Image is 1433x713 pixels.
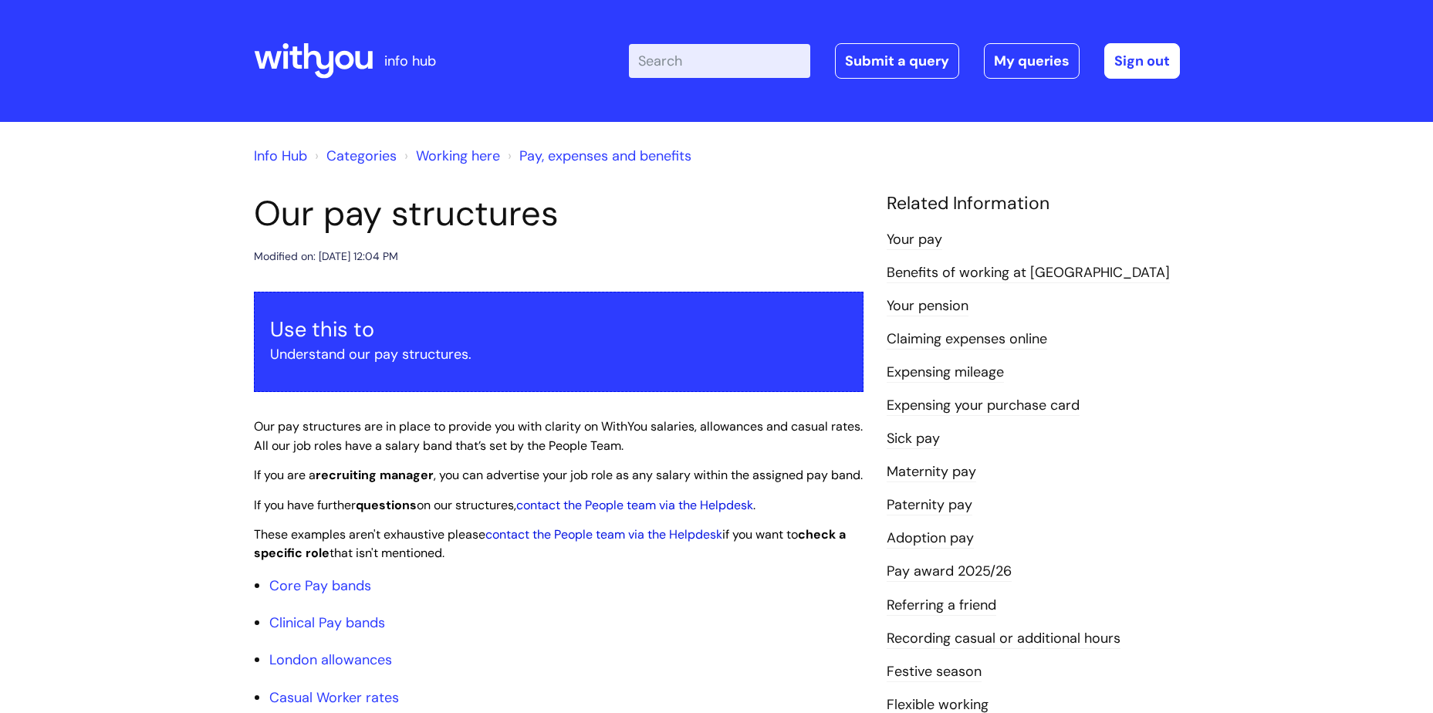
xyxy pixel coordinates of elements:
[887,329,1047,350] a: Claiming expenses online
[485,526,722,542] a: contact the People team via the Helpdesk
[254,147,307,165] a: Info Hub
[1104,43,1180,79] a: Sign out
[269,613,385,632] a: Clinical Pay bands
[835,43,959,79] a: Submit a query
[416,147,500,165] a: Working here
[270,342,847,367] p: Understand our pay structures.
[887,429,940,449] a: Sick pay
[269,576,371,595] a: Core Pay bands
[254,526,846,562] span: These examples aren't exhaustive please if you want to that isn't mentioned.
[887,596,996,616] a: Referring a friend
[887,495,972,515] a: Paternity pay
[254,247,398,266] div: Modified on: [DATE] 12:04 PM
[887,562,1012,582] a: Pay award 2025/26
[887,529,974,549] a: Adoption pay
[254,467,863,483] span: If you are a , you can advertise your job role as any salary within the assigned pay band.
[504,144,691,168] li: Pay, expenses and benefits
[887,396,1080,416] a: Expensing your purchase card
[887,230,942,250] a: Your pay
[269,650,392,669] a: London allowances
[356,497,417,513] strong: questions
[984,43,1080,79] a: My queries
[887,462,976,482] a: Maternity pay
[519,147,691,165] a: Pay, expenses and benefits
[254,418,863,454] span: Our pay structures are in place to provide you with clarity on WithYou salaries, allowances and c...
[887,629,1120,649] a: Recording casual or additional hours
[270,317,847,342] h3: Use this to
[516,497,753,513] a: contact the People team via the Helpdesk
[887,296,968,316] a: Your pension
[887,363,1004,383] a: Expensing mileage
[887,662,982,682] a: Festive season
[629,44,810,78] input: Search
[400,144,500,168] li: Working here
[254,193,864,235] h1: Our pay structures
[384,49,436,73] p: info hub
[326,147,397,165] a: Categories
[316,467,434,483] strong: recruiting manager
[629,43,1180,79] div: | -
[887,193,1180,215] h4: Related Information
[887,263,1170,283] a: Benefits of working at [GEOGRAPHIC_DATA]
[254,497,755,513] span: If you have further on our structures, .
[269,688,399,707] a: Casual Worker rates
[311,144,397,168] li: Solution home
